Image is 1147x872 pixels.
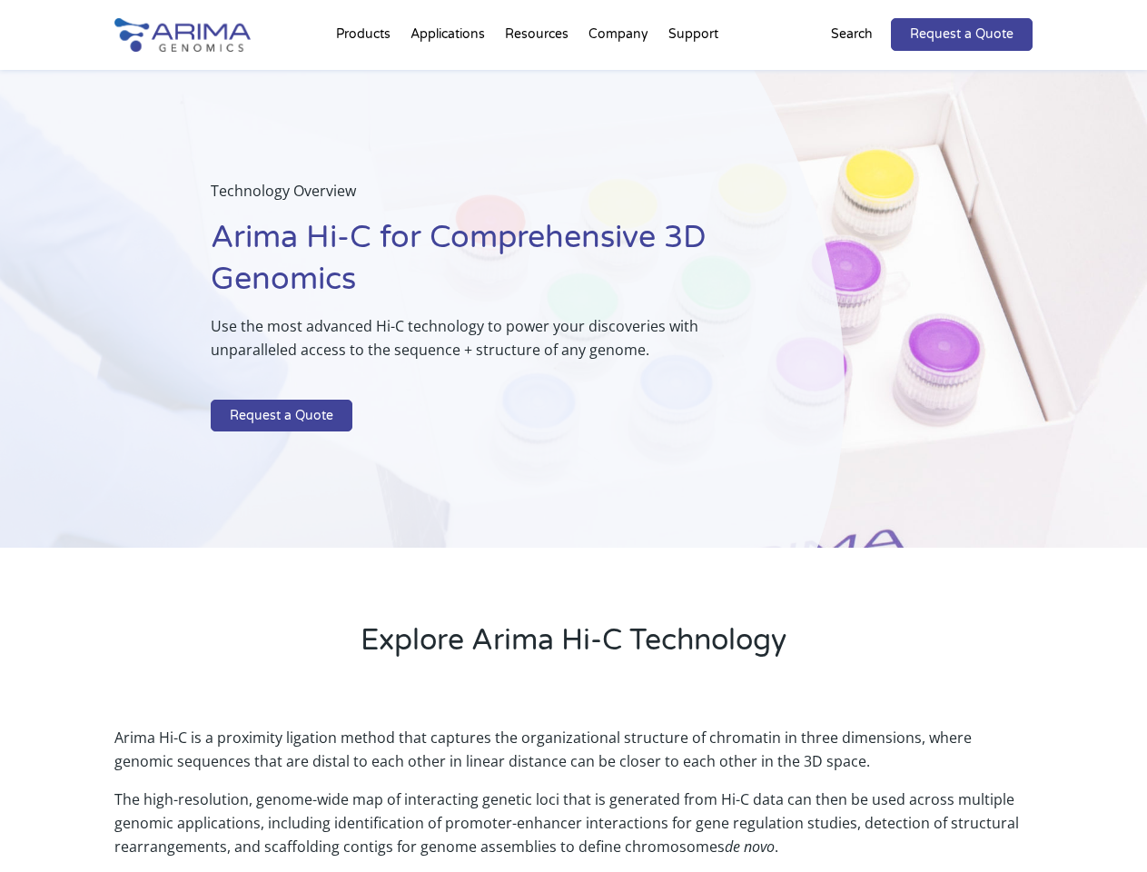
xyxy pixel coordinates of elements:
i: de novo [725,837,775,857]
p: Arima Hi-C is a proximity ligation method that captures the organizational structure of chromatin... [114,726,1032,788]
p: Use the most advanced Hi-C technology to power your discoveries with unparalleled access to the s... [211,314,753,376]
h2: Explore Arima Hi-C Technology [114,620,1032,675]
h1: Arima Hi-C for Comprehensive 3D Genomics [211,217,753,314]
a: Request a Quote [211,400,352,432]
p: Technology Overview [211,179,753,217]
img: Arima-Genomics-logo [114,18,251,52]
a: Request a Quote [891,18,1033,51]
p: Search [831,23,873,46]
